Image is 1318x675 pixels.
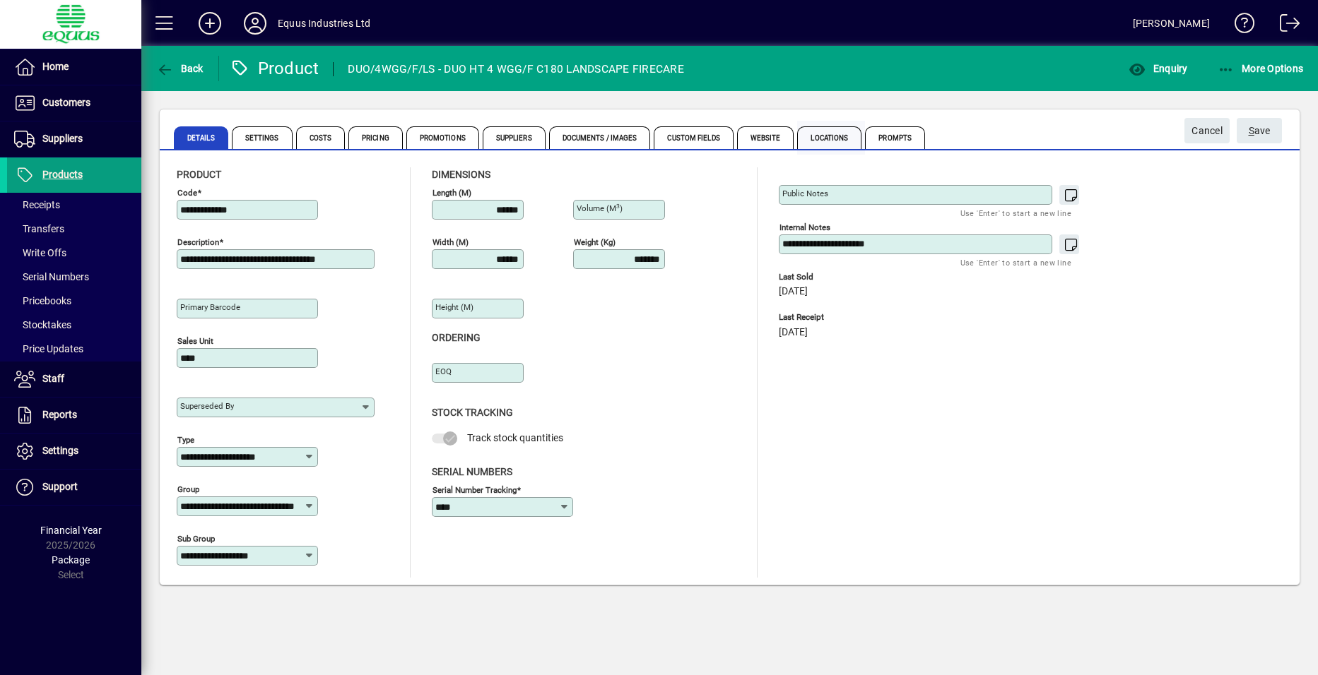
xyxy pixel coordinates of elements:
mat-label: Sales unit [177,336,213,346]
mat-label: Weight (Kg) [574,237,616,247]
span: Reports [42,409,77,420]
a: Serial Numbers [7,265,141,289]
span: Write Offs [14,247,66,258]
span: Suppliers [483,126,546,149]
span: Back [156,63,204,74]
div: [PERSON_NAME] [1133,12,1210,35]
span: Product [177,169,221,180]
span: [DATE] [779,286,808,297]
mat-label: Length (m) [433,188,471,198]
button: More Options [1214,56,1307,81]
span: Support [42,481,78,492]
span: Costs [296,126,346,149]
span: Price Updates [14,343,83,354]
a: Home [7,49,141,85]
span: Documents / Images [549,126,651,149]
span: Prompts [865,126,925,149]
span: Serial Numbers [14,271,89,282]
span: Home [42,61,69,72]
span: S [1249,125,1254,136]
a: Logout [1269,3,1300,49]
span: Enquiry [1129,63,1187,74]
a: Write Offs [7,241,141,265]
span: Cancel [1192,119,1223,143]
span: Details [174,126,228,149]
a: Price Updates [7,337,141,361]
app-page-header-button: Back [141,56,219,81]
mat-label: Height (m) [435,302,473,312]
a: Reports [7,398,141,433]
button: Profile [233,11,278,36]
span: Custom Fields [654,126,733,149]
mat-label: Description [177,237,219,247]
span: Staff [42,373,64,384]
span: Pricebooks [14,295,71,306]
span: Promotions [406,126,479,149]
span: [DATE] [779,327,808,338]
span: Website [737,126,794,149]
a: Settings [7,434,141,469]
span: Serial Numbers [432,466,512,477]
span: Settings [42,445,78,456]
mat-label: Volume (m ) [577,203,623,213]
span: Transfers [14,223,64,234]
span: Track stock quantities [467,432,563,443]
button: Enquiry [1125,56,1191,81]
span: Financial Year [40,525,102,536]
mat-label: Width (m) [433,237,469,247]
span: ave [1249,119,1271,143]
a: Pricebooks [7,289,141,313]
mat-hint: Use 'Enter' to start a new line [960,254,1071,270]
mat-label: Superseded by [180,401,234,411]
mat-label: Primary barcode [180,302,240,312]
a: Knowledge Base [1224,3,1255,49]
span: Package [52,554,90,566]
button: Save [1237,118,1282,143]
span: Pricing [348,126,403,149]
div: Equus Industries Ltd [278,12,371,35]
a: Staff [7,362,141,397]
span: Last Receipt [779,313,991,322]
button: Back [153,56,207,81]
button: Cancel [1184,118,1230,143]
div: Product [230,57,319,80]
button: Add [187,11,233,36]
span: More Options [1218,63,1304,74]
span: Products [42,169,83,180]
span: Dimensions [432,169,490,180]
mat-label: Public Notes [782,189,828,198]
a: Transfers [7,217,141,241]
mat-hint: Use 'Enter' to start a new line [960,205,1071,221]
a: Customers [7,85,141,121]
span: Suppliers [42,133,83,144]
span: Ordering [432,332,481,343]
span: Settings [232,126,293,149]
span: Stocktakes [14,319,71,330]
a: Support [7,470,141,505]
span: Locations [797,126,861,149]
mat-label: Group [177,484,199,494]
div: DUO/4WGG/F/LS - DUO HT 4 WGG/F C180 LANDSCAPE FIRECARE [348,58,684,80]
mat-label: EOQ [435,366,452,376]
span: Last Sold [779,273,991,282]
mat-label: Code [177,188,197,198]
a: Suppliers [7,121,141,157]
mat-label: Internal Notes [779,222,830,232]
mat-label: Sub group [177,534,215,544]
mat-label: Serial Number tracking [433,484,517,494]
mat-label: Type [177,435,194,445]
span: Customers [42,97,90,108]
a: Stocktakes [7,313,141,337]
span: Receipts [14,199,60,210]
span: Stock Tracking [432,407,513,418]
a: Receipts [7,193,141,217]
sup: 3 [616,203,620,210]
